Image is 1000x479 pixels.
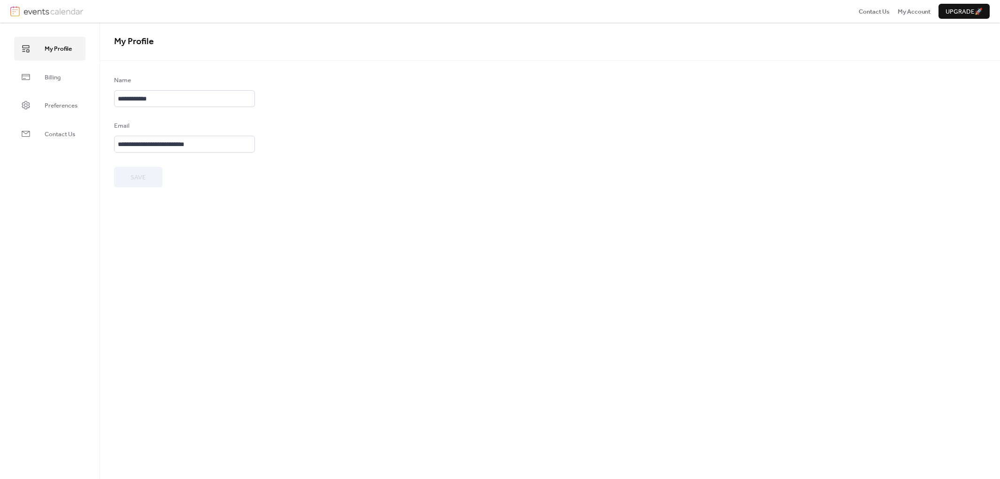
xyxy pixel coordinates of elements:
a: My Profile [14,37,85,60]
span: Billing [45,73,61,82]
div: Name [114,76,253,85]
span: Contact Us [45,130,75,139]
span: My Profile [45,44,72,54]
span: Preferences [45,101,77,110]
a: Preferences [14,93,85,117]
span: Upgrade 🚀 [946,7,983,16]
button: Upgrade🚀 [938,4,990,19]
img: logo [10,6,20,16]
a: Billing [14,65,85,89]
div: Email [114,121,253,131]
a: My Account [898,7,931,16]
span: My Profile [114,33,154,50]
img: logotype [23,6,83,16]
a: Contact Us [859,7,890,16]
a: Contact Us [14,122,85,146]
